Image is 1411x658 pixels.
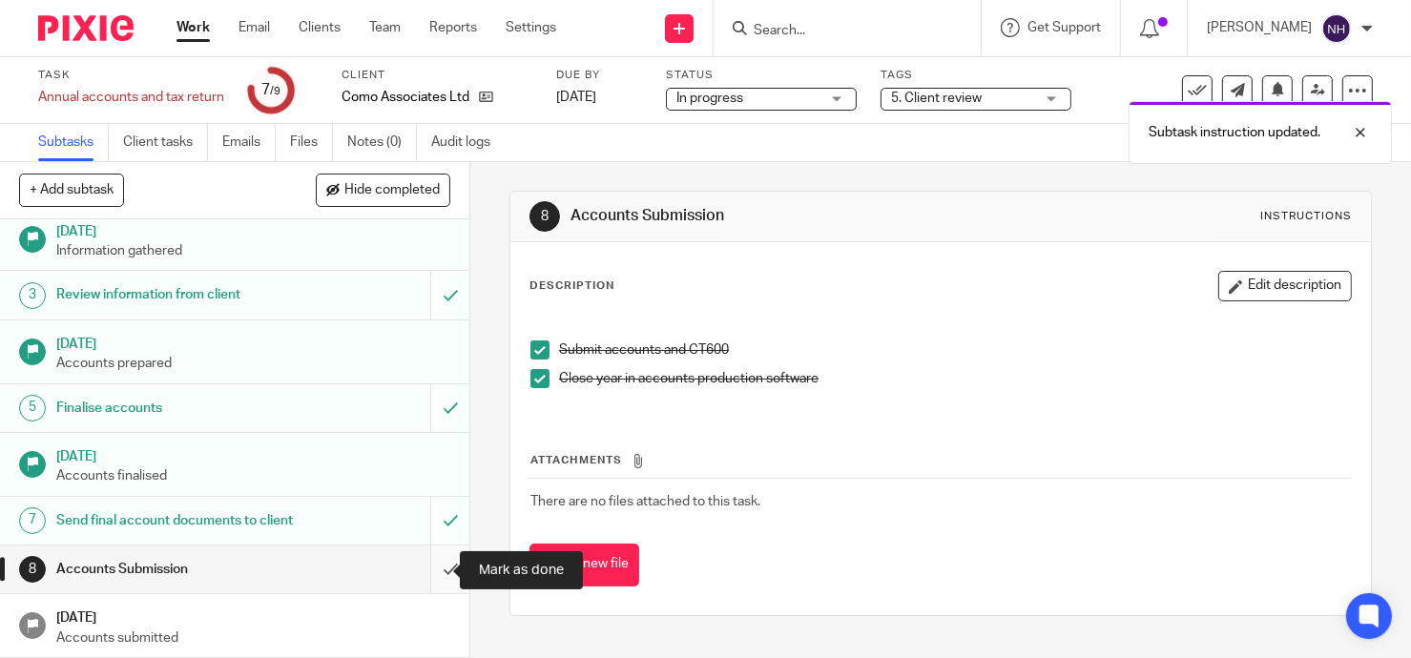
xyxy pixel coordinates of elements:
p: Submit accounts and CT600 [559,340,1351,360]
a: Team [369,18,401,37]
a: Notes (0) [347,124,417,161]
img: svg%3E [1321,13,1352,44]
h1: [DATE] [56,217,450,241]
p: Accounts finalised [56,466,450,485]
h1: Review information from client [56,280,293,309]
label: Due by [556,68,642,83]
div: 3 [19,282,46,309]
span: In progress [676,92,743,105]
p: Subtask instruction updated. [1149,123,1320,142]
img: Pixie [38,15,134,41]
button: Hide completed [316,174,450,206]
button: Attach new file [529,544,639,586]
a: Reports [429,18,477,37]
h1: Accounts Submission [56,555,293,584]
a: Emails [222,124,276,161]
button: Edit description [1218,271,1352,301]
p: Information gathered [56,241,450,260]
h1: [DATE] [56,442,450,466]
p: Accounts prepared [56,354,450,373]
span: [DATE] [556,91,596,104]
span: Attachments [530,455,622,465]
a: Subtasks [38,124,109,161]
div: 8 [529,201,560,232]
button: + Add subtask [19,174,124,206]
h1: [DATE] [56,330,450,354]
div: 7 [19,507,46,534]
h1: Accounts Submission [571,206,982,226]
p: Accounts submitted [56,628,450,648]
label: Client [342,68,532,83]
a: Files [290,124,333,161]
div: 8 [19,556,46,583]
h1: Finalise accounts [56,394,293,422]
span: Hide completed [344,183,440,198]
a: Audit logs [431,124,505,161]
p: Como Associates Ltd [342,88,469,107]
a: Settings [506,18,556,37]
small: /9 [270,86,280,96]
h1: [DATE] [56,604,450,627]
p: Close year in accounts production software [559,369,1351,388]
div: 5 [19,395,46,422]
span: There are no files attached to this task. [530,495,760,508]
a: Client tasks [123,124,208,161]
div: Instructions [1260,209,1352,224]
a: Clients [299,18,341,37]
label: Status [666,68,857,83]
label: Task [38,68,224,83]
a: Email [239,18,270,37]
h1: Send final account documents to client [56,506,293,535]
div: 7 [261,79,280,101]
p: Description [529,278,614,294]
div: Annual accounts and tax return [38,88,224,107]
a: Work [176,18,210,37]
